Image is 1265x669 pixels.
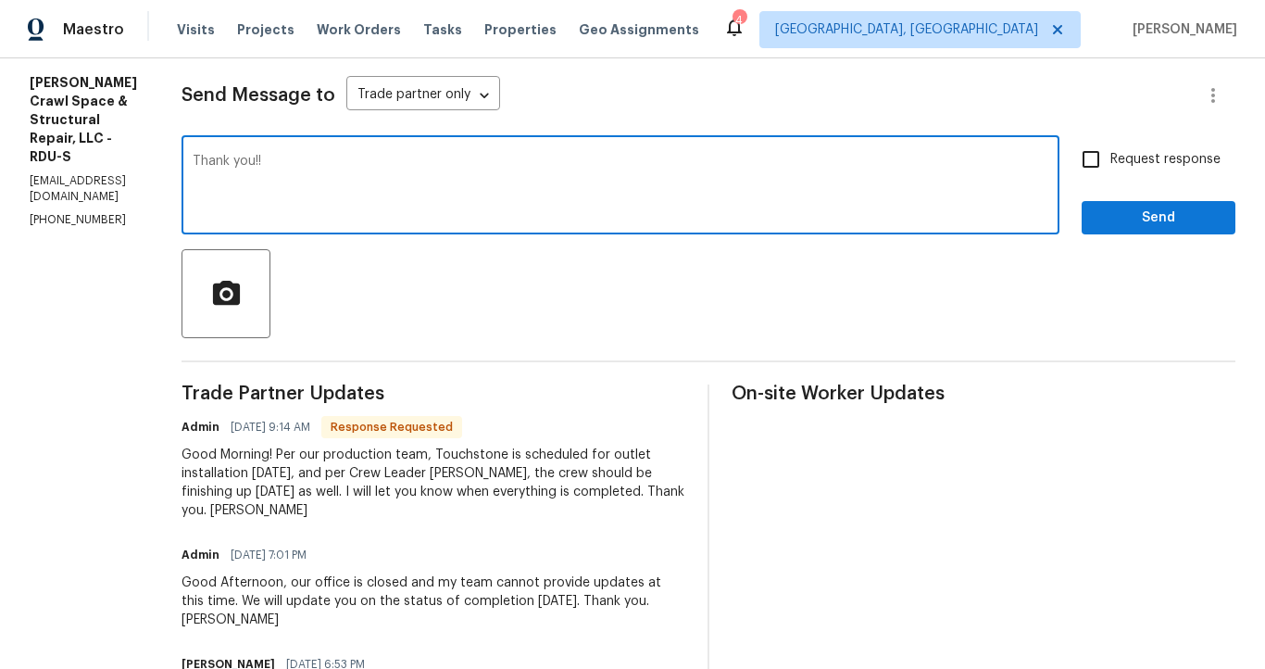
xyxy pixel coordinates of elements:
[182,418,219,436] h6: Admin
[231,418,310,436] span: [DATE] 9:14 AM
[1110,150,1221,170] span: Request response
[1082,201,1235,235] button: Send
[182,86,335,105] span: Send Message to
[423,23,462,36] span: Tasks
[1096,207,1221,230] span: Send
[30,73,137,166] h5: [PERSON_NAME] Crawl Space & Structural Repair, LLC - RDU-S
[732,385,1235,403] span: On-site Worker Updates
[30,173,137,205] p: [EMAIL_ADDRESS][DOMAIN_NAME]
[237,20,294,39] span: Projects
[579,20,699,39] span: Geo Assignments
[1125,20,1237,39] span: [PERSON_NAME]
[733,11,745,30] div: 4
[775,20,1038,39] span: [GEOGRAPHIC_DATA], [GEOGRAPHIC_DATA]
[182,446,685,520] div: Good Morning! Per our production team, Touchstone is scheduled for outlet installation [DATE], an...
[182,574,685,629] div: Good Afternoon, our office is closed and my team cannot provide updates at this time. We will upd...
[346,81,500,111] div: Trade partner only
[484,20,557,39] span: Properties
[193,155,1048,220] textarea: Thank you!!
[63,20,124,39] span: Maestro
[317,20,401,39] span: Work Orders
[182,546,219,564] h6: Admin
[182,385,685,403] span: Trade Partner Updates
[177,20,215,39] span: Visits
[323,418,460,436] span: Response Requested
[231,546,307,564] span: [DATE] 7:01 PM
[30,212,137,228] p: [PHONE_NUMBER]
